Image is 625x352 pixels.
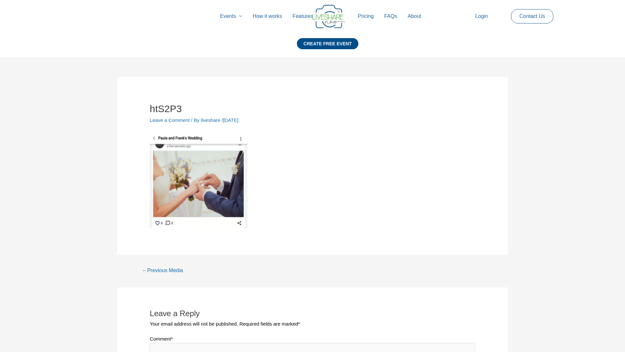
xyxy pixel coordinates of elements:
[150,117,475,124] div: / By /
[514,9,550,23] a: Contact Us
[297,38,358,49] div: CREATE FREE EVENT
[353,6,379,27] a: Pricing
[201,117,220,123] span: liveshare
[150,103,475,115] h1: htS2P3
[117,255,508,278] nav: Posts
[150,134,247,228] img: htS2P3 | Live Photo Slideshow for Events | Create Free Events Album for Any Occasion
[201,117,222,123] a: liveshare
[223,117,238,123] span: [DATE]
[402,6,426,27] a: About
[150,336,173,342] label: Comment
[297,38,358,57] a: CREATE FREE EVENT
[240,321,300,327] span: Required fields are marked
[470,6,493,27] a: Login
[150,321,238,327] span: Your email address will not be published.
[11,6,614,27] nav: Site Navigation
[312,5,345,28] img: Group 14 | Live Photo Slideshow for Events | Create Free Events Album for Any Occasion
[142,268,147,273] span: ←
[247,6,287,27] a: How it works
[287,6,318,27] a: Features
[150,117,190,123] a: Leave a Comment
[150,307,475,320] h3: Leave a Reply
[215,6,247,27] a: Events
[134,265,191,277] a: ←Previous Media
[379,6,402,27] a: FAQs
